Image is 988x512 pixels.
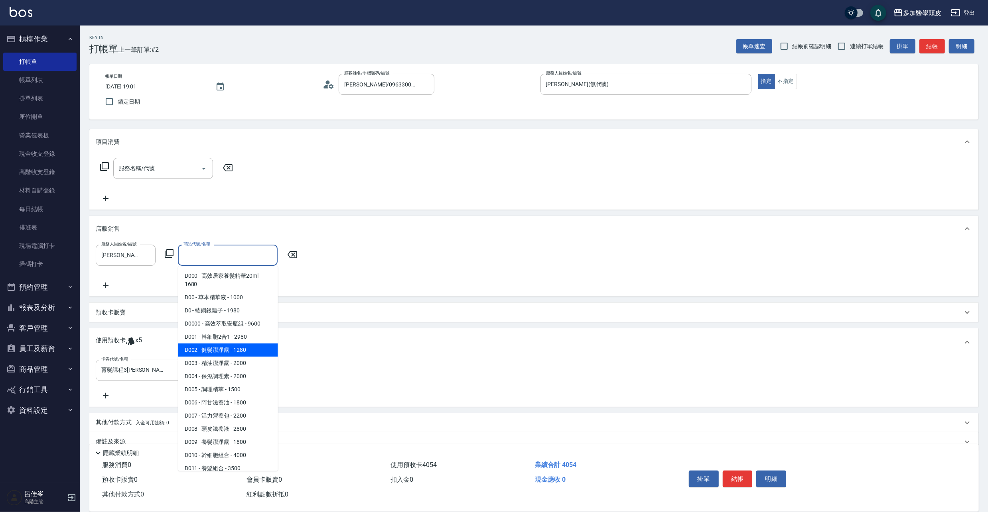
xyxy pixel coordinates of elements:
a: 現金收支登錄 [3,145,77,163]
span: D005 - 調理精萃 - 1500 [178,383,278,396]
label: 卡券代號/名稱 [101,356,128,362]
button: 帳單速查 [736,39,772,54]
div: 項目消費 [89,129,978,155]
button: 結帳 [723,471,753,487]
button: 明細 [949,39,974,54]
div: 使用預收卡x5 [89,328,978,356]
span: 服務消費 0 [102,461,131,469]
div: 店販銷售 [89,216,978,241]
span: x5 [135,336,142,348]
span: D00 - 草本精華液 - 1000 [178,291,278,304]
span: 扣入金 0 [390,476,413,483]
button: Choose date, selected date is 2025-09-05 [211,77,230,96]
div: 多加醫學頭皮 [903,8,941,18]
button: save [870,5,886,21]
a: 打帳單 [3,53,77,71]
span: 其他付款方式 0 [102,490,144,498]
img: Logo [10,7,32,17]
a: 現場電腦打卡 [3,237,77,255]
button: 不指定 [775,74,797,89]
p: 隱藏業績明細 [103,449,139,457]
a: 高階收支登錄 [3,163,77,181]
span: D0000 - 高效萃取安瓶組 - 9600 [178,317,278,330]
div: 預收卡販賣 [89,303,978,322]
label: 商品代號/名稱 [183,241,210,247]
button: 結帳 [919,39,945,54]
a: 材料自購登錄 [3,181,77,200]
span: 鎖定日期 [118,98,140,106]
div: 備註及來源 [89,432,978,451]
button: Open [197,162,210,175]
span: D007 - 活力營養包 - 2200 [178,409,278,422]
span: 現金應收 0 [535,476,566,483]
button: 指定 [758,74,775,89]
p: 高階主管 [24,498,65,505]
span: D008 - 頭皮滋養液 - 2800 [178,422,278,435]
label: 顧客姓名/手機號碼/編號 [344,70,390,76]
input: YYYY/MM/DD hh:mm [105,80,207,93]
button: 員工及薪資 [3,338,77,359]
button: 掛單 [689,471,719,487]
span: 業績合計 4054 [535,461,576,469]
a: 掃碼打卡 [3,255,77,273]
span: 連續打單結帳 [850,42,883,51]
span: D010 - 幹細胞組合 - 4000 [178,449,278,462]
a: 排班表 [3,218,77,237]
h5: 呂佳峯 [24,490,65,498]
button: 資料設定 [3,400,77,421]
span: D000 - 高效居家養髮精華20ml - 1680 [178,269,278,291]
button: 商品管理 [3,359,77,380]
div: 其他付款方式入金可用餘額: 0 [89,413,978,432]
button: 多加醫學頭皮 [890,5,945,21]
span: 預收卡販賣 0 [102,476,138,483]
p: 店販銷售 [96,225,120,233]
button: 行銷工具 [3,379,77,400]
label: 帳單日期 [105,73,122,79]
img: Person [6,490,22,506]
span: D011 - 養髮組合 - 3500 [178,462,278,475]
span: 入金可用餘額: 0 [136,420,170,426]
span: D001 - 幹細胞2合1 - 2980 [178,330,278,343]
span: D004 - 保濕調理素 - 2000 [178,370,278,383]
p: 備註及來源 [96,437,126,446]
h3: 打帳單 [89,43,118,55]
label: 服務人員姓名/編號 [101,241,136,247]
a: 營業儀表板 [3,126,77,145]
a: 座位開單 [3,108,77,126]
span: 結帳前確認明細 [793,42,832,51]
button: 櫃檯作業 [3,29,77,49]
a: 掛單列表 [3,89,77,108]
p: 項目消費 [96,138,120,146]
a: 每日結帳 [3,200,77,218]
p: 使用預收卡 [96,336,126,348]
button: 報表及分析 [3,297,77,318]
span: D0 - 藍銅銀離子 - 1980 [178,304,278,317]
button: 登出 [948,6,978,20]
span: D006 - 阿甘滋養油 - 1800 [178,396,278,409]
span: 使用預收卡 4054 [390,461,437,469]
span: 紅利點數折抵 0 [247,490,288,498]
button: 掛單 [890,39,915,54]
p: 其他付款方式 [96,418,169,427]
h2: Key In [89,35,118,40]
span: 會員卡販賣 0 [247,476,282,483]
span: D002 - 健髮潔淨露 - 1280 [178,343,278,357]
button: 預約管理 [3,277,77,298]
span: D003 - 精油潔淨露 - 2000 [178,357,278,370]
label: 服務人員姓名/編號 [546,70,581,76]
span: 上一筆訂單:#2 [118,45,159,55]
button: 明細 [756,471,786,487]
button: 客戶管理 [3,318,77,339]
a: 帳單列表 [3,71,77,89]
p: 預收卡販賣 [96,308,126,317]
span: D009 - 養髮潔淨露 - 1800 [178,435,278,449]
